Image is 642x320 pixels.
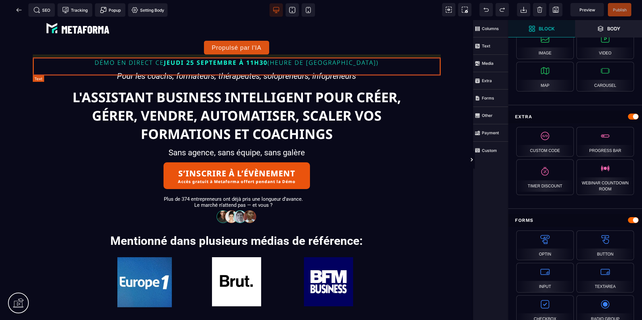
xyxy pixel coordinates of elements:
button: S’INSCRIRE À L’ÉVÈNEMENTAccès gratuit à Metaforma offert pendant la Démo [164,142,310,169]
span: Open Import Webpage [517,3,530,16]
strong: Custom [482,148,497,153]
span: View tablet [286,3,299,17]
img: e6894688e7183536f91f6cf1769eef69_LOGO_BLANC.png [44,1,111,16]
span: View components [442,3,455,16]
div: Custom code [516,127,574,157]
strong: Columns [482,26,499,31]
strong: Payment [482,130,499,135]
img: 0554b7621dbcc23f00e47a6d4a67910b_Capture_d%E2%80%99e%CC%81cran_2025-06-07_a%CC%80_08.10.48.png [117,237,172,287]
span: Media [473,55,508,72]
span: Extra [473,72,508,90]
img: b7f71f5504ea002da3ba733e1ad0b0f6_119.jpg [304,237,353,286]
div: Carousel [576,62,634,92]
text: Plus de 374 entrepreneurs ont déjà pris une longueur d’avance. Le marché n’attend pas — et vous ? [26,174,441,190]
span: Setting Body [131,7,164,13]
text: Ce que vous allez découvrir en direct: [10,299,463,316]
span: Payment [473,124,508,142]
span: Custom Block [473,142,508,159]
span: Screenshot [458,3,471,16]
span: Preview [570,3,604,16]
div: Progress bar [576,127,634,157]
span: SEO [33,7,50,13]
span: Clear [533,3,546,16]
p: DÉMO EN DIRECT CE (HEURE DE [GEOGRAPHIC_DATA]) [33,37,441,48]
span: Save [608,3,631,16]
span: Other [473,107,508,124]
strong: Other [482,113,493,118]
span: Publish [613,7,627,12]
strong: Text [482,43,490,48]
div: Timer discount [516,159,574,195]
div: Extra [508,111,642,123]
text: L'ASSISTANT BUSINESS INTELLIGENT POUR CRÉER, GÉRER, VENDRE, AUTOMATISER, SCALER VOS FORMATIONS ET... [63,66,410,125]
span: Favicon [128,3,168,17]
h2: Sans agence, sans équipe, sans galère [33,125,441,141]
span: Toggle Views [508,150,515,170]
div: Input [516,263,574,293]
strong: Extra [482,78,492,83]
span: Undo [479,3,493,16]
span: Forms [473,90,508,107]
span: Create Alert Modal [95,3,125,17]
span: Text [473,37,508,55]
span: Open Blocks [508,20,575,37]
div: Forms [508,214,642,226]
img: 704b97603b3d89ec847c04719d9c8fae_221.jpg [212,237,261,286]
strong: Forms [482,96,494,101]
div: Map [516,62,574,92]
span: Popup [100,7,121,13]
span: Tracking code [58,3,92,17]
strong: Block [539,26,555,31]
strong: Body [607,26,620,31]
span: View mobile [302,3,315,17]
span: Open Layers [575,20,642,37]
h2: Pour les coachs, formateurs, thérapeutes, solopreneurs, infopreneurs [33,48,441,64]
span: Columns [473,20,508,37]
div: Textarea [576,263,634,293]
span: JEUDI 25 SEPTEMBRE À 11H30 [164,38,267,46]
img: 32586e8465b4242308ef789b458fc82f_community-people.png [215,190,259,203]
h1: Mentionné dans plusieurs médias de référence: [10,211,463,234]
span: Redo [496,3,509,16]
div: Webinar countdown room [576,159,634,195]
span: Tracking [62,7,88,13]
div: OptIn [516,230,574,260]
span: Preview [579,7,595,12]
span: Save [549,3,562,16]
div: Image [516,29,574,59]
span: Seo meta data [28,3,55,17]
strong: Media [482,61,494,66]
div: Video [576,29,634,59]
div: Button [576,230,634,260]
button: Propulsé par l'IA [204,21,269,34]
span: Back [12,3,26,17]
span: View desktop [270,3,283,17]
